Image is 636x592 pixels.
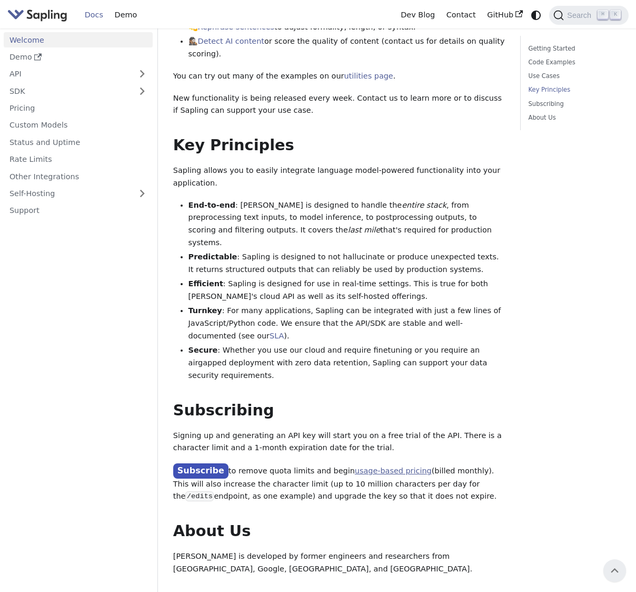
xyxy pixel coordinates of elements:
a: Self-Hosting [4,186,153,201]
a: Sapling.ai [7,7,71,23]
kbd: K [610,10,621,20]
a: Getting Started [529,44,617,54]
p: Signing up and generating an API key will start you on a free trial of the API. There is a charac... [173,430,505,455]
p: New functionality is being released every week. Contact us to learn more or to discuss if Sapling... [173,92,505,118]
a: GitHub [481,7,528,23]
a: Rephrase sentences [198,23,274,31]
button: Expand sidebar category 'API' [132,66,153,82]
button: Search (Command+K) [549,6,628,25]
em: last mile [348,226,380,234]
h2: Subscribing [173,401,505,420]
a: Pricing [4,101,153,116]
a: Key Principles [529,85,617,95]
a: Demo [109,7,143,23]
a: Custom Models [4,118,153,133]
a: Code Examples [529,57,617,67]
p: to remove quota limits and begin (billed monthly). This will also increase the character limit (u... [173,464,505,503]
a: usage-based pricing [355,467,432,475]
img: Sapling.ai [7,7,67,23]
li: : Sapling is designed to not hallucinate or produce unexpected texts. It returns structured outpu... [188,251,505,276]
li: : Sapling is designed for use in real-time settings. This is true for both [PERSON_NAME]'s cloud ... [188,278,505,303]
p: Sapling allows you to easily integrate language model-powered functionality into your application. [173,164,505,190]
a: Docs [79,7,109,23]
li: 🕵🏽‍♀️ or score the quality of content (contact us for details on quality scoring). [188,35,505,61]
a: Detect AI content [198,37,264,45]
h2: Key Principles [173,136,505,155]
span: Search [564,11,598,20]
code: /edits [185,491,214,502]
a: Rate Limits [4,152,153,167]
a: Status and Uptime [4,134,153,150]
strong: Predictable [188,253,237,261]
p: You can try out many of the examples on our . [173,70,505,83]
a: About Us [529,113,617,123]
a: Dev Blog [395,7,440,23]
a: Support [4,203,153,218]
a: Welcome [4,32,153,47]
strong: End-to-end [188,201,235,209]
kbd: ⌘ [598,10,608,20]
a: Contact [441,7,482,23]
a: SLA [270,332,284,340]
strong: Efficient [188,279,223,288]
li: : For many applications, Sapling can be integrated with just a few lines of JavaScript/Python cod... [188,305,505,342]
p: [PERSON_NAME] is developed by former engineers and researchers from [GEOGRAPHIC_DATA], Google, [G... [173,550,505,576]
h2: About Us [173,522,505,541]
strong: Secure [188,346,218,354]
li: : [PERSON_NAME] is designed to handle the , from preprocessing text inputs, to model inference, t... [188,199,505,249]
button: Switch between dark and light mode (currently system mode) [529,7,544,23]
strong: Turnkey [188,306,222,315]
a: Subscribe [173,463,228,479]
a: API [4,66,132,82]
a: Other Integrations [4,169,153,184]
a: Use Cases [529,71,617,81]
a: utilities page [344,72,393,80]
li: : Whether you use our cloud and require finetuning or you require an airgapped deployment with ze... [188,344,505,382]
a: SDK [4,83,132,99]
em: entire stack [402,201,446,209]
button: Expand sidebar category 'SDK' [132,83,153,99]
a: Demo [4,50,153,65]
a: Subscribing [529,99,617,109]
button: Scroll back to top [603,559,626,582]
